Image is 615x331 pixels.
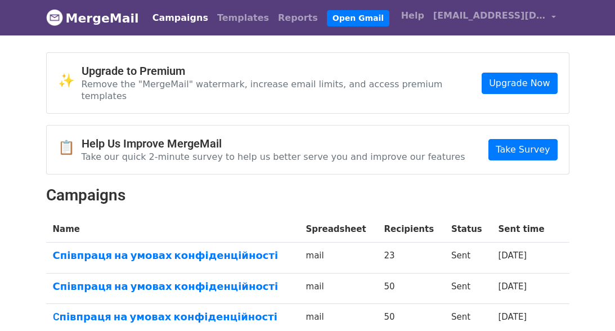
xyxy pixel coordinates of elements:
[433,9,546,23] span: [EMAIL_ADDRESS][DOMAIN_NAME]
[397,5,429,27] a: Help
[378,243,445,274] td: 23
[498,312,527,322] a: [DATE]
[445,243,492,274] td: Sent
[46,216,299,243] th: Name
[53,280,293,293] a: Співпраця на умовах конфіденційності
[327,10,389,26] a: Open Gmail
[46,9,63,26] img: MergeMail logo
[445,216,492,243] th: Status
[148,7,213,29] a: Campaigns
[498,281,527,292] a: [DATE]
[82,151,465,163] p: Take our quick 2-minute survey to help us better serve you and improve our features
[53,249,293,262] a: Співпраця на умовах конфіденційності
[58,140,82,156] span: 📋
[82,137,465,150] h4: Help Us Improve MergeMail
[378,216,445,243] th: Recipients
[491,216,555,243] th: Sent time
[498,251,527,261] a: [DATE]
[445,273,492,304] td: Sent
[46,186,569,205] h2: Campaigns
[488,139,557,160] a: Take Survey
[58,73,82,89] span: ✨
[53,311,293,323] a: Cпівпраця на умовах конфіденційності
[82,78,482,102] p: Remove the "MergeMail" watermark, increase email limits, and access premium templates
[429,5,560,31] a: [EMAIL_ADDRESS][DOMAIN_NAME]
[46,6,139,30] a: MergeMail
[378,273,445,304] td: 50
[82,64,482,78] h4: Upgrade to Premium
[299,243,378,274] td: mail
[299,273,378,304] td: mail
[299,216,378,243] th: Spreadsheet
[273,7,322,29] a: Reports
[213,7,273,29] a: Templates
[482,73,557,94] a: Upgrade Now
